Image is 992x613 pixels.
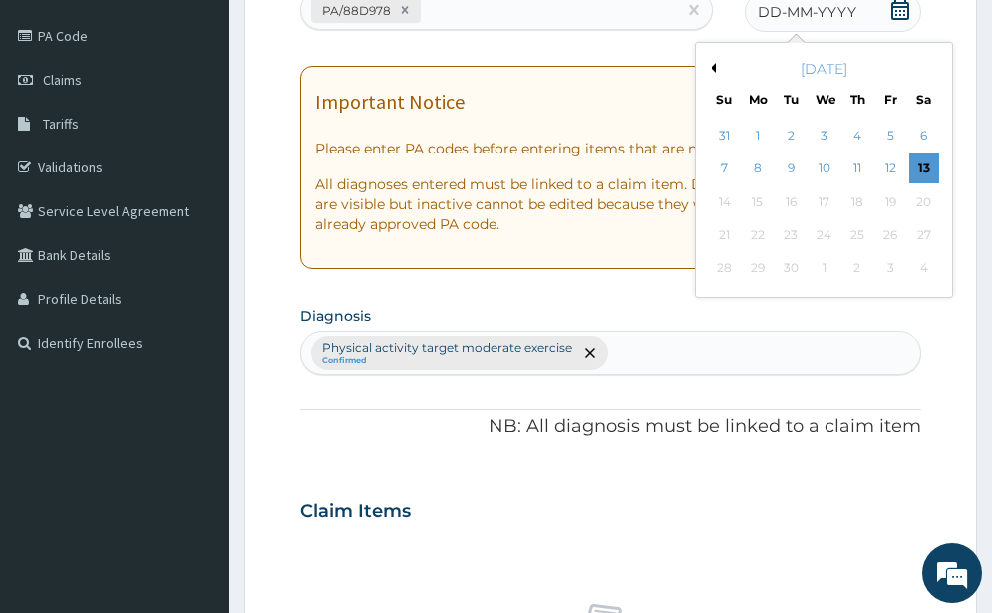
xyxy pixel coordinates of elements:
div: Sa [915,91,932,108]
div: Choose Thursday, September 4th, 2025 [842,121,872,151]
img: d_794563401_company_1708531726252_794563401 [37,100,81,150]
div: Not available Monday, September 29th, 2025 [743,254,773,284]
p: All diagnoses entered must be linked to a claim item. Diagnosis & Claim Items that are visible bu... [315,174,906,234]
div: Minimize live chat window [327,10,375,58]
div: Not available Sunday, September 21st, 2025 [709,220,739,250]
div: Choose Tuesday, September 9th, 2025 [776,154,806,184]
div: Choose Sunday, August 31st, 2025 [709,121,739,151]
p: NB: All diagnosis must be linked to a claim item [300,414,921,440]
div: Not available Tuesday, September 23rd, 2025 [776,220,806,250]
div: Not available Tuesday, September 30th, 2025 [776,254,806,284]
div: Tu [782,91,799,108]
div: Mo [749,91,766,108]
div: Choose Wednesday, September 3rd, 2025 [809,121,838,151]
h1: Important Notice [315,91,465,113]
p: Please enter PA codes before entering items that are not attached to a PA code [315,139,906,158]
div: Not available Thursday, September 25th, 2025 [842,220,872,250]
div: Not available Wednesday, October 1st, 2025 [809,254,838,284]
div: Choose Thursday, September 11th, 2025 [842,154,872,184]
div: Choose Wednesday, September 10th, 2025 [809,154,838,184]
div: Not available Wednesday, September 17th, 2025 [809,187,838,217]
div: Fr [882,91,899,108]
div: Th [848,91,865,108]
div: Su [715,91,732,108]
label: Diagnosis [300,306,371,326]
div: month 2025-09 [708,120,940,286]
textarea: Type your message and hit 'Enter' [10,405,380,474]
div: We [816,91,832,108]
div: Not available Tuesday, September 16th, 2025 [776,187,806,217]
div: Not available Saturday, October 4th, 2025 [908,254,938,284]
div: Not available Friday, October 3rd, 2025 [875,254,905,284]
div: Choose Saturday, September 6th, 2025 [908,121,938,151]
div: Not available Friday, September 26th, 2025 [875,220,905,250]
div: Chat with us now [104,112,335,138]
div: Not available Sunday, September 14th, 2025 [709,187,739,217]
span: DD-MM-YYYY [758,2,856,22]
div: Not available Thursday, September 18th, 2025 [842,187,872,217]
h3: Claim Items [300,501,411,523]
div: Choose Friday, September 12th, 2025 [875,154,905,184]
div: Not available Thursday, October 2nd, 2025 [842,254,872,284]
div: Choose Monday, September 1st, 2025 [743,121,773,151]
div: Choose Friday, September 5th, 2025 [875,121,905,151]
div: [DATE] [704,59,944,79]
span: We're online! [116,181,275,383]
div: Not available Saturday, September 20th, 2025 [908,187,938,217]
div: Not available Sunday, September 28th, 2025 [709,254,739,284]
div: Not available Monday, September 22nd, 2025 [743,220,773,250]
div: Choose Saturday, September 13th, 2025 [908,154,938,184]
div: Choose Monday, September 8th, 2025 [743,154,773,184]
div: Choose Tuesday, September 2nd, 2025 [776,121,806,151]
span: Claims [43,71,82,89]
span: Tariffs [43,115,79,133]
button: Previous Month [706,63,716,73]
div: Not available Wednesday, September 24th, 2025 [809,220,838,250]
div: Not available Monday, September 15th, 2025 [743,187,773,217]
div: Choose Sunday, September 7th, 2025 [709,154,739,184]
div: Not available Saturday, September 27th, 2025 [908,220,938,250]
div: Not available Friday, September 19th, 2025 [875,187,905,217]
